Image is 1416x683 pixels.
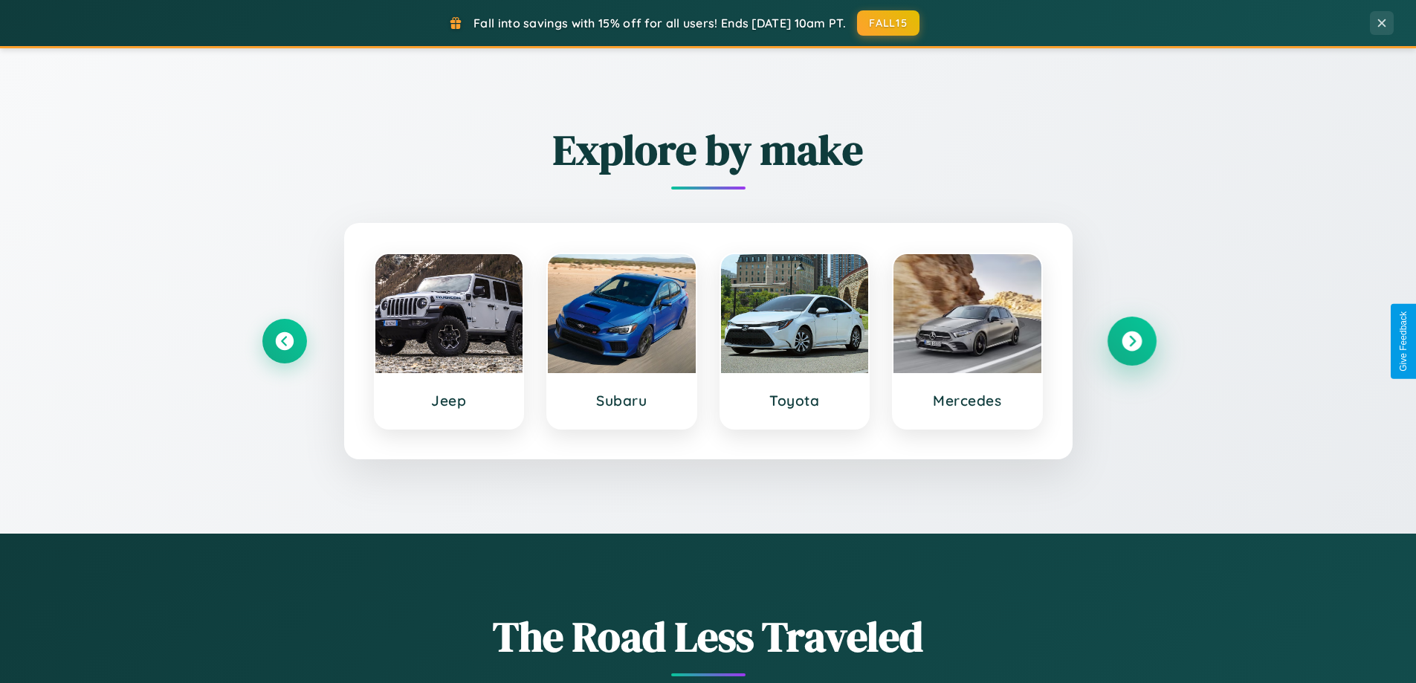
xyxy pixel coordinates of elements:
[908,392,1027,410] h3: Mercedes
[473,16,846,30] span: Fall into savings with 15% off for all users! Ends [DATE] 10am PT.
[736,392,854,410] h3: Toyota
[390,392,508,410] h3: Jeep
[262,608,1154,665] h1: The Road Less Traveled
[857,10,919,36] button: FALL15
[1398,311,1409,372] div: Give Feedback
[262,121,1154,178] h2: Explore by make
[563,392,681,410] h3: Subaru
